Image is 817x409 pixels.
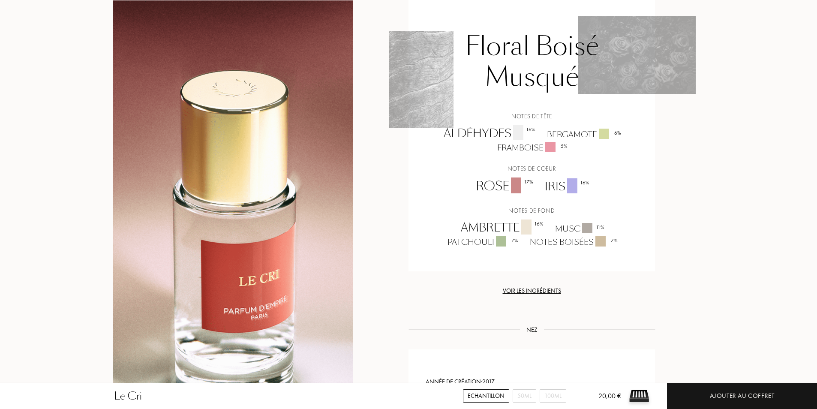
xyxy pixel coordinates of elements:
[463,389,509,403] div: Echantillon
[437,125,541,142] div: Aldéhydes
[454,220,549,236] div: Ambrette
[540,389,566,403] div: 100mL
[524,178,533,186] div: 17 %
[491,142,573,153] div: Framboise
[614,129,621,137] div: 6 %
[611,237,618,244] div: 7 %
[580,179,589,186] div: 16 %
[415,206,649,215] div: Notes de fond
[710,391,775,401] div: Ajouter au coffret
[538,178,595,195] div: Iris
[561,142,568,150] div: 5 %
[596,223,604,231] div: 11 %
[408,286,655,295] div: Voir les ingrédients
[415,164,649,173] div: Notes de coeur
[389,31,454,128] img: AQA9JBICUWVUY_2.png
[513,389,536,403] div: 50mL
[523,236,623,248] div: Notes boisées
[469,177,538,195] div: Rose
[511,237,518,244] div: 7 %
[585,391,621,409] div: 20,00 €
[426,377,638,386] div: Année de création: 2017
[526,126,535,133] div: 16 %
[441,236,523,248] div: Patchouli
[541,129,626,140] div: Bergamote
[415,112,649,121] div: Notes de tête
[578,16,696,94] img: AQA9JBICUWVUY_1.png
[415,27,649,101] div: Floral Boisé Musqué
[626,383,652,409] img: sample box sommelier du parfum
[549,223,610,235] div: Musc
[114,388,142,404] div: Le Cri
[534,220,544,228] div: 16 %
